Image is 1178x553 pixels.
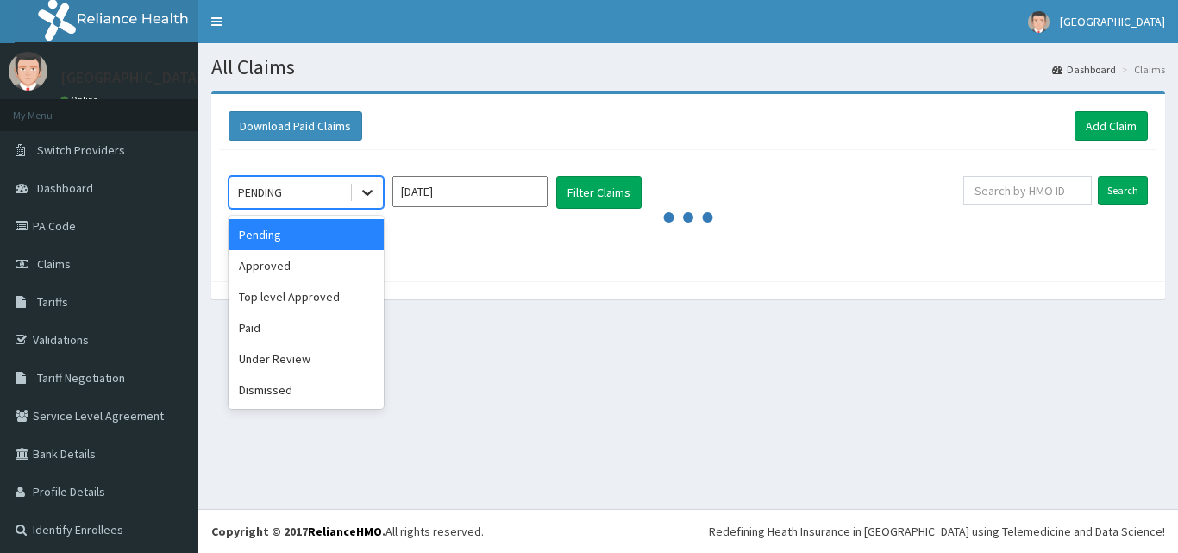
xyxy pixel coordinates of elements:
span: Switch Providers [37,142,125,158]
strong: Copyright © 2017 . [211,524,385,539]
div: Paid [229,312,384,343]
span: [GEOGRAPHIC_DATA] [1060,14,1165,29]
img: User Image [1028,11,1050,33]
a: Dashboard [1052,62,1116,77]
button: Filter Claims [556,176,642,209]
div: PENDING [238,184,282,201]
span: Tariffs [37,294,68,310]
span: Tariff Negotiation [37,370,125,386]
div: Dismissed [229,374,384,405]
input: Search by HMO ID [963,176,1092,205]
a: RelianceHMO [308,524,382,539]
div: Under Review [229,343,384,374]
div: Redefining Heath Insurance in [GEOGRAPHIC_DATA] using Telemedicine and Data Science! [709,523,1165,540]
div: Approved [229,250,384,281]
a: Online [60,94,102,106]
span: Dashboard [37,180,93,196]
div: Pending [229,219,384,250]
h1: All Claims [211,56,1165,79]
div: Top level Approved [229,281,384,312]
a: Add Claim [1075,111,1148,141]
footer: All rights reserved. [198,509,1178,553]
img: User Image [9,52,47,91]
input: Select Month and Year [392,176,548,207]
input: Search [1098,176,1148,205]
button: Download Paid Claims [229,111,362,141]
svg: audio-loading [662,192,714,243]
li: Claims [1118,62,1165,77]
span: Claims [37,256,71,272]
p: [GEOGRAPHIC_DATA] [60,70,203,85]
